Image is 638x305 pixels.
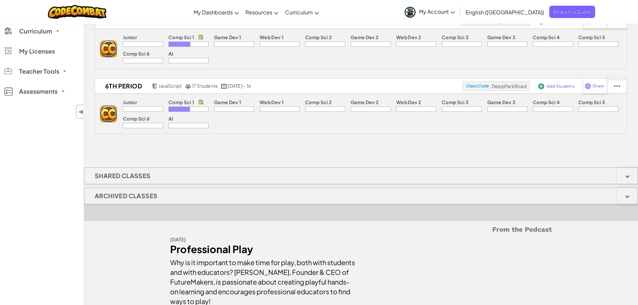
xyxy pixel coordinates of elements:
p: Comp Sci 4 [533,34,560,40]
span: Curriculum [19,28,52,34]
span: 17 Students [192,83,218,89]
span: JavaScript [158,83,182,89]
p: Comp Sci 5 [578,99,605,105]
p: ✅ [198,34,203,40]
h2: 6th Period [95,81,150,91]
span: Assessments [19,88,58,94]
img: IconAddStudents.svg [538,83,544,89]
p: Comp Sci 4 [533,99,560,105]
a: 6th Period JavaScript 17 Students [DATE] - 16 [95,81,463,91]
p: Comp Sci 3 [442,34,469,40]
p: Comp Sci 6 [123,116,149,121]
p: Game Dev 3 [487,99,515,105]
a: Request a Quote [549,6,595,18]
span: Add Students [547,84,574,88]
span: Resources [245,9,272,16]
p: Game Dev 2 [351,99,378,105]
h1: Archived Classes [84,187,168,204]
span: Curriculum [285,9,313,16]
a: My Account [401,1,458,22]
p: AI [168,51,173,56]
img: avatar [405,7,416,18]
span: Class Code [466,84,489,88]
a: Curriculum [282,3,322,21]
a: Resources [242,3,282,21]
img: CodeCombat logo [48,5,107,19]
span: ◀ [78,107,84,117]
img: logo [100,105,117,122]
p: Comp Sci 5 [578,34,605,40]
img: IconShare_Purple.svg [585,83,591,89]
img: logo [100,41,117,57]
p: Game Dev 1 [214,34,241,40]
p: Comp Sci 1 [168,99,194,105]
img: calendar.svg [221,84,227,89]
p: Comp Sci 3 [442,99,469,105]
p: Game Dev 2 [351,34,378,40]
p: Game Dev 3 [487,34,515,40]
p: Web Dev 2 [396,99,421,105]
p: Junior [123,34,137,40]
div: Professional Play [170,244,356,254]
a: My Dashboards [190,3,242,21]
p: Web Dev 2 [396,34,421,40]
span: My Dashboards [194,9,233,16]
p: Comp Sci 6 [123,51,149,56]
span: English ([GEOGRAPHIC_DATA]) [466,9,544,16]
span: Share [592,84,604,88]
span: Teacher Tools [19,68,59,74]
p: Comp Sci 2 [305,99,332,105]
img: javascript.png [152,84,158,89]
p: Game Dev 1 [214,99,241,105]
p: Comp Sci 2 [305,34,332,40]
a: English ([GEOGRAPHIC_DATA]) [462,3,548,21]
p: AI [168,116,173,121]
p: Junior [123,99,137,105]
span: [DATE] - 16 [228,83,251,89]
p: Web Dev 1 [260,99,284,105]
img: MultipleUsers.png [185,84,191,89]
span: My Account [419,8,455,15]
span: DeepParkRoad [492,83,526,89]
p: Web Dev 1 [260,34,284,40]
img: IconStudentEllipsis.svg [614,83,620,89]
p: Comp Sci 1 [168,34,194,40]
span: My Licenses [19,48,55,54]
div: [DATE] [170,235,356,244]
p: ✅ [198,99,203,105]
h1: Shared Classes [84,167,161,184]
h5: From the Podcast [170,224,552,235]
